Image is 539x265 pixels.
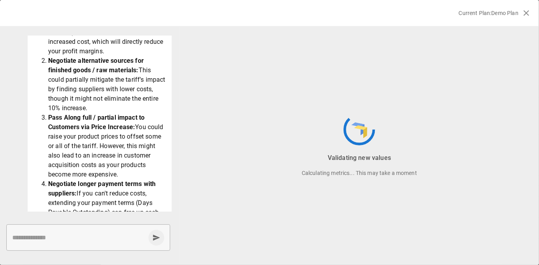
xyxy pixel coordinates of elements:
p: Validating new values [328,153,391,163]
p: Current Plan: Demo Plan [459,9,518,17]
li: This means absorbing the increased cost, which will directly reduce your profit margins. [48,18,167,56]
li: If you can't reduce costs, extending your payment terms (Days Payable Outstanding) can free up ca... [48,179,167,236]
li: This could partially mitigate the tariff's impact by finding suppliers with lower costs, though i... [48,56,167,113]
strong: Negotiate longer payment terms with suppliers: [48,180,157,197]
img: Drivepoint [351,122,367,138]
li: You could raise your product prices to offset some or all of the tariff. However, this might also... [48,113,167,179]
strong: Negotiate alternative sources for finished goods / raw materials: [48,57,145,74]
strong: Pass Along full / partial impact to Customers via Price Increase: [48,114,146,131]
p: Calculating metrics... This may take a moment [180,169,539,177]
